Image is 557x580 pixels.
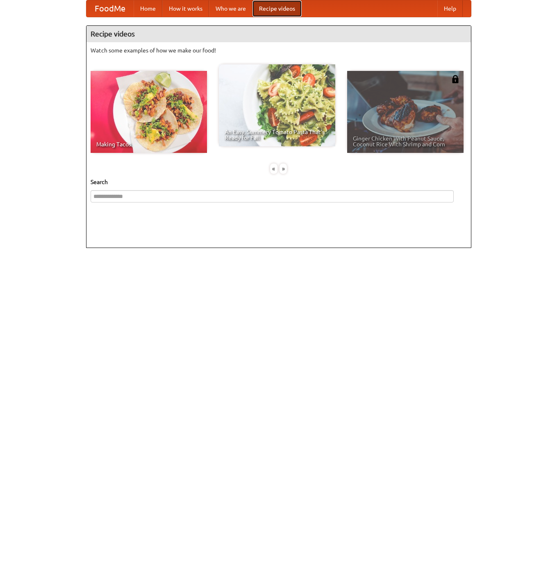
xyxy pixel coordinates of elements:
a: Help [437,0,463,17]
div: « [270,164,277,174]
h5: Search [91,178,467,186]
h4: Recipe videos [86,26,471,42]
a: Making Tacos [91,71,207,153]
span: An Easy, Summery Tomato Pasta That's Ready for Fall [225,129,330,141]
a: Home [134,0,162,17]
div: » [280,164,287,174]
p: Watch some examples of how we make our food! [91,46,467,55]
a: Recipe videos [252,0,302,17]
a: Who we are [209,0,252,17]
a: An Easy, Summery Tomato Pasta That's Ready for Fall [219,64,335,146]
a: FoodMe [86,0,134,17]
a: How it works [162,0,209,17]
span: Making Tacos [96,141,201,147]
img: 483408.png [451,75,459,83]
